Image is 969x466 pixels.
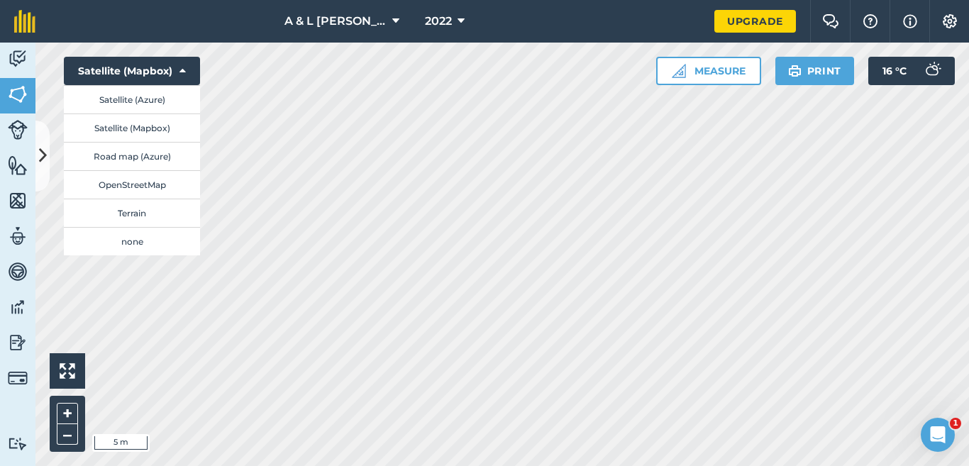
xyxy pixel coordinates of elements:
img: svg+xml;base64,PD94bWwgdmVyc2lvbj0iMS4wIiBlbmNvZGluZz0idXRmLTgiPz4KPCEtLSBHZW5lcmF0b3I6IEFkb2JlIE... [8,226,28,247]
img: fieldmargin Logo [14,10,35,33]
button: Satellite (Azure) [64,85,200,113]
img: svg+xml;base64,PD94bWwgdmVyc2lvbj0iMS4wIiBlbmNvZGluZz0idXRmLTgiPz4KPCEtLSBHZW5lcmF0b3I6IEFkb2JlIE... [8,120,28,140]
img: svg+xml;base64,PHN2ZyB4bWxucz0iaHR0cDovL3d3dy53My5vcmcvMjAwMC9zdmciIHdpZHRoPSIxNyIgaGVpZ2h0PSIxNy... [903,13,917,30]
img: svg+xml;base64,PHN2ZyB4bWxucz0iaHR0cDovL3d3dy53My5vcmcvMjAwMC9zdmciIHdpZHRoPSI1NiIgaGVpZ2h0PSI2MC... [8,190,28,211]
button: Satellite (Mapbox) [64,113,200,142]
img: svg+xml;base64,PHN2ZyB4bWxucz0iaHR0cDovL3d3dy53My5vcmcvMjAwMC9zdmciIHdpZHRoPSI1NiIgaGVpZ2h0PSI2MC... [8,155,28,176]
img: Two speech bubbles overlapping with the left bubble in the forefront [822,14,839,28]
img: svg+xml;base64,PD94bWwgdmVyc2lvbj0iMS4wIiBlbmNvZGluZz0idXRmLTgiPz4KPCEtLSBHZW5lcmF0b3I6IEFkb2JlIE... [8,296,28,318]
button: OpenStreetMap [64,170,200,199]
img: A question mark icon [862,14,879,28]
span: A & L [PERSON_NAME] & sons [284,13,387,30]
img: svg+xml;base64,PHN2ZyB4bWxucz0iaHR0cDovL3d3dy53My5vcmcvMjAwMC9zdmciIHdpZHRoPSI1NiIgaGVpZ2h0PSI2MC... [8,84,28,105]
img: Ruler icon [672,64,686,78]
img: svg+xml;base64,PHN2ZyB4bWxucz0iaHR0cDovL3d3dy53My5vcmcvMjAwMC9zdmciIHdpZHRoPSIxOSIgaGVpZ2h0PSIyNC... [788,62,802,79]
button: none [64,227,200,255]
img: svg+xml;base64,PD94bWwgdmVyc2lvbj0iMS4wIiBlbmNvZGluZz0idXRmLTgiPz4KPCEtLSBHZW5lcmF0b3I6IEFkb2JlIE... [8,332,28,353]
button: + [57,403,78,424]
img: A cog icon [941,14,958,28]
img: svg+xml;base64,PD94bWwgdmVyc2lvbj0iMS4wIiBlbmNvZGluZz0idXRmLTgiPz4KPCEtLSBHZW5lcmF0b3I6IEFkb2JlIE... [8,368,28,388]
img: svg+xml;base64,PD94bWwgdmVyc2lvbj0iMS4wIiBlbmNvZGluZz0idXRmLTgiPz4KPCEtLSBHZW5lcmF0b3I6IEFkb2JlIE... [918,57,946,85]
span: 1 [950,418,961,429]
button: Road map (Azure) [64,142,200,170]
img: svg+xml;base64,PD94bWwgdmVyc2lvbj0iMS4wIiBlbmNvZGluZz0idXRmLTgiPz4KPCEtLSBHZW5lcmF0b3I6IEFkb2JlIE... [8,48,28,70]
button: Measure [656,57,761,85]
img: svg+xml;base64,PD94bWwgdmVyc2lvbj0iMS4wIiBlbmNvZGluZz0idXRmLTgiPz4KPCEtLSBHZW5lcmF0b3I6IEFkb2JlIE... [8,261,28,282]
img: Four arrows, one pointing top left, one top right, one bottom right and the last bottom left [60,363,75,379]
button: – [57,424,78,445]
button: Terrain [64,199,200,227]
button: 16 °C [868,57,955,85]
span: 16 ° C [882,57,907,85]
img: svg+xml;base64,PD94bWwgdmVyc2lvbj0iMS4wIiBlbmNvZGluZz0idXRmLTgiPz4KPCEtLSBHZW5lcmF0b3I6IEFkb2JlIE... [8,437,28,450]
button: Print [775,57,855,85]
span: 2022 [425,13,452,30]
iframe: Intercom live chat [921,418,955,452]
a: Upgrade [714,10,796,33]
button: Satellite (Mapbox) [64,57,200,85]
